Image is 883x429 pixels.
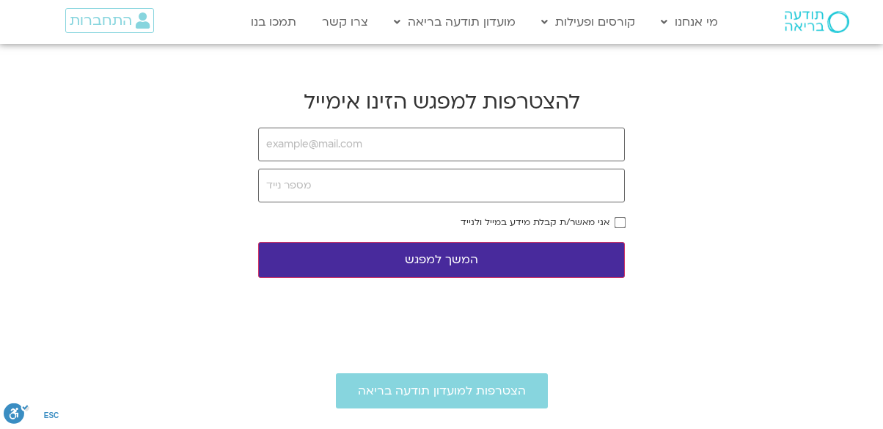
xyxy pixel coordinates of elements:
a: הצטרפות למועדון תודעה בריאה [336,373,548,408]
span: התחברות [70,12,132,29]
a: התחברות [65,8,154,33]
h2: להצטרפות למפגש הזינו אימייל [258,88,625,116]
label: אני מאשר/ת קבלת מידע במייל ולנייד [461,217,609,227]
a: צרו קשר [315,8,375,36]
input: מספר נייד [258,169,625,202]
a: מועדון תודעה בריאה [386,8,523,36]
a: מי אנחנו [653,8,725,36]
input: example@mail.com [258,128,625,161]
button: המשך למפגש [258,242,625,278]
img: תודעה בריאה [785,11,849,33]
a: תמכו בנו [243,8,304,36]
a: קורסים ופעילות [534,8,642,36]
span: הצטרפות למועדון תודעה בריאה [358,384,526,397]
